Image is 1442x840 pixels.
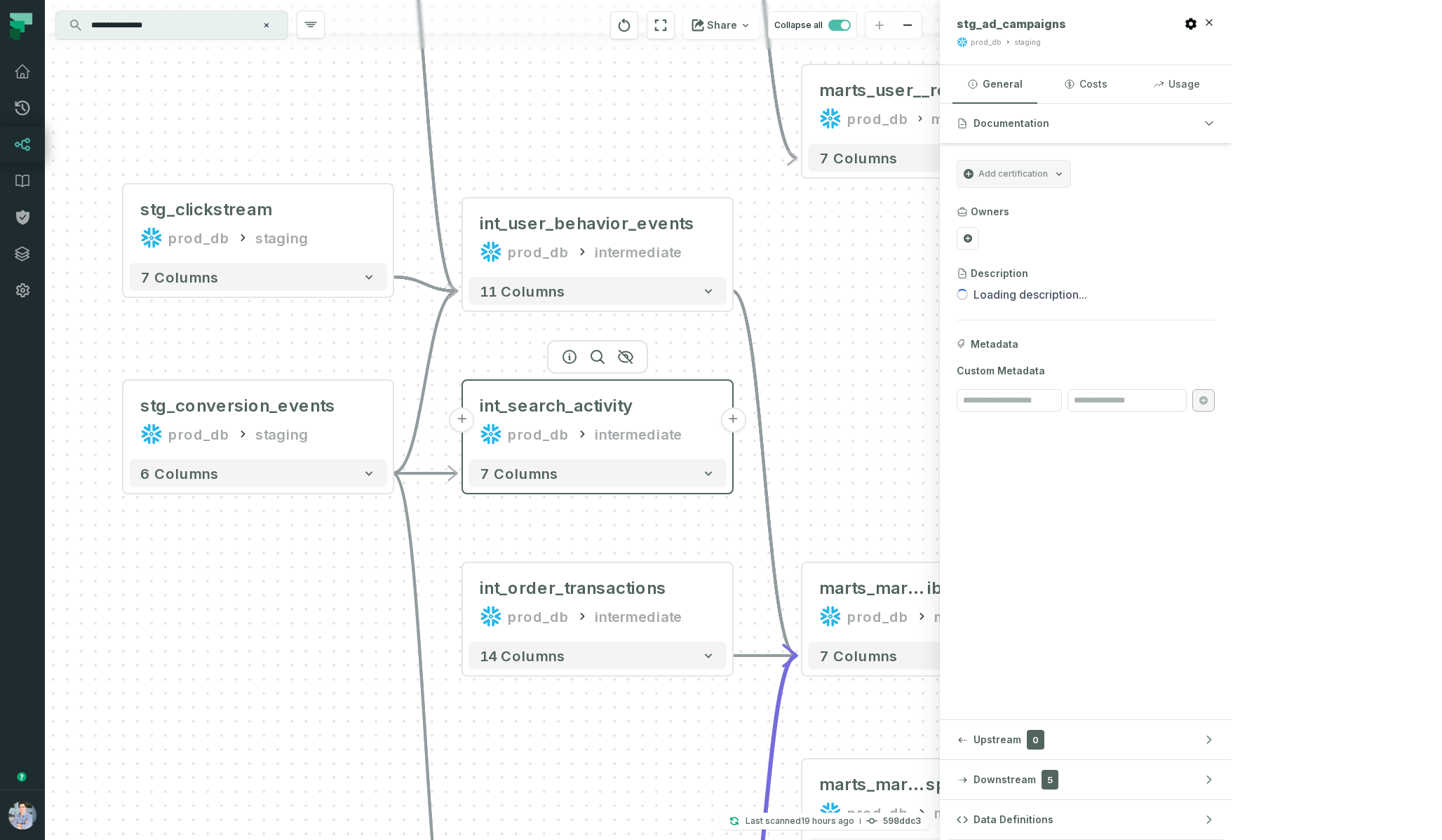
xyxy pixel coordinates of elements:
[480,647,565,664] span: 14 columns
[1027,730,1044,750] span: 0
[847,801,909,824] div: prod_db
[927,577,1055,599] span: ibution_models
[140,465,219,482] span: 6 columns
[819,79,1055,102] div: marts_user__region_analysis
[819,773,1055,796] div: marts_marketing__ad_spend_analysis
[971,205,1009,219] h3: Owners
[140,198,272,221] div: stg_clickstream
[15,771,28,783] div: Tooltip anchor
[819,577,1055,599] div: marts_marketing__attribution_models
[255,226,309,249] div: staging
[819,773,926,796] span: marts_marketing__ad_
[732,291,797,656] g: Edge from fdb82484b6250fdc890713973c3233b5 to bb5fa66a6a7238f3897fdca5049d6157
[801,815,854,826] relative-time: Sep 15, 2025, 4:22 AM GMT+3
[1043,65,1128,103] button: Costs
[595,605,682,628] div: intermediate
[973,813,1053,827] span: Data Definitions
[746,814,854,828] p: Last scanned
[940,104,1232,143] button: Documentation
[450,407,475,433] button: +
[683,11,760,39] button: Share
[720,813,929,829] button: Last scanned[DATE] 4:22:51 AM598ddc3
[140,269,219,285] span: 7 columns
[931,107,1055,130] div: marts_user_analytics
[883,817,921,825] h4: 598ddc3
[978,168,1048,179] span: Add certification
[768,11,857,39] button: Collapse all
[168,423,230,445] div: prod_db
[847,605,909,628] div: prod_db
[973,116,1049,130] span: Documentation
[934,605,1051,628] div: marts_marketing
[819,149,898,166] span: 7 columns
[819,647,898,664] span: 7 columns
[8,801,36,829] img: avatar of Alon Nafta
[952,65,1037,103] button: General
[168,226,230,249] div: prod_db
[971,37,1002,48] div: prod_db
[940,760,1232,799] button: Downstream5
[508,423,570,445] div: prod_db
[508,605,570,628] div: prod_db
[957,160,1071,188] button: Add certification
[926,773,1055,796] span: spend_analysis
[847,107,909,130] div: prod_db
[480,212,694,235] div: int_user_behavior_events
[940,720,1232,759] button: Upstream0
[260,18,274,32] button: Clear search query
[595,241,682,263] div: intermediate
[393,277,457,291] g: Edge from 669c6077db9e4f2009c25a6124427055 to fdb82484b6250fdc890713973c3233b5
[140,395,335,417] div: stg_conversion_events
[957,364,1215,378] span: Custom Metadata
[393,291,457,473] g: Edge from 6be9579ef993921252cf14ffcc3c48c9 to fdb82484b6250fdc890713973c3233b5
[940,800,1232,839] button: Data Definitions
[720,407,746,433] button: +
[973,733,1021,747] span: Upstream
[1042,770,1058,790] span: 5
[894,12,922,39] button: zoom out
[1134,65,1219,103] button: Usage
[1014,37,1041,48] div: staging
[971,337,1018,351] span: Metadata
[480,465,558,482] span: 7 columns
[480,283,565,299] span: 11 columns
[819,577,927,599] span: marts_marketing__attr
[971,266,1028,280] h3: Description
[934,801,1051,824] div: marts_marketing
[957,17,1066,31] span: stg_ad_campaigns
[595,423,682,445] div: intermediate
[973,773,1036,787] span: Downstream
[480,395,633,417] div: int_search_activity
[508,241,570,263] div: prod_db
[973,286,1087,303] span: Loading description...
[255,423,309,445] div: staging
[480,577,666,599] div: int_order_transactions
